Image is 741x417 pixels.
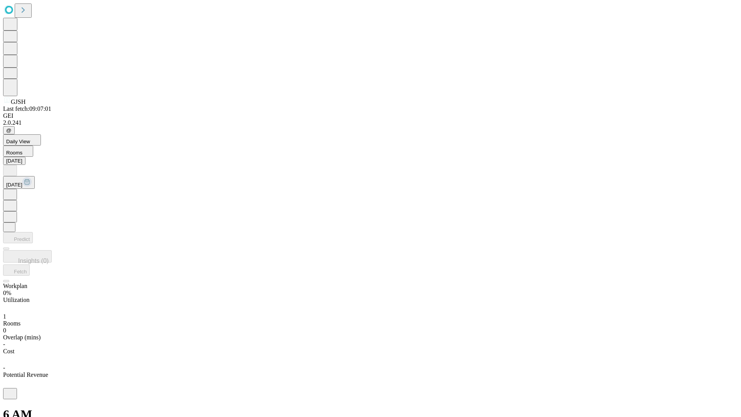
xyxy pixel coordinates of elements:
span: Potential Revenue [3,371,48,378]
span: Utilization [3,297,29,303]
span: 1 [3,313,6,320]
span: Last fetch: 09:07:01 [3,105,51,112]
span: Cost [3,348,14,354]
span: [DATE] [6,182,22,188]
span: 0 [3,327,6,334]
span: Rooms [6,150,22,156]
span: @ [6,127,12,133]
span: Rooms [3,320,20,327]
button: @ [3,126,15,134]
button: Predict [3,232,33,243]
span: Daily View [6,139,30,144]
span: - [3,341,5,347]
button: Insights (0) [3,250,52,263]
span: - [3,364,5,371]
span: Insights (0) [18,258,49,264]
span: GJSH [11,98,25,105]
div: 2.0.241 [3,119,738,126]
button: Fetch [3,264,30,276]
div: GEI [3,112,738,119]
button: Daily View [3,134,41,146]
span: 0% [3,290,11,296]
button: Rooms [3,146,33,157]
span: Workplan [3,283,27,289]
span: Overlap (mins) [3,334,41,341]
button: [DATE] [3,176,35,189]
button: [DATE] [3,157,25,165]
